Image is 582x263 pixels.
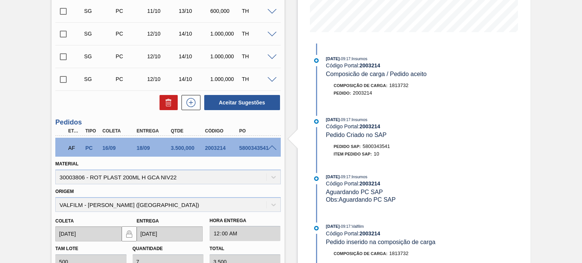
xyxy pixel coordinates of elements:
label: Material [55,161,78,167]
strong: 2003214 [360,181,380,187]
div: TH [240,76,274,82]
div: 12/10/2025 [145,53,180,59]
label: Origem [55,189,74,194]
div: Aguardando Faturamento [66,140,83,156]
div: 1.000,000 [208,76,243,82]
div: Coleta [100,128,138,134]
label: Total [210,246,224,251]
label: Coleta [55,218,74,224]
div: Pedido de Compra [83,145,100,151]
div: TH [240,31,274,37]
div: TH [240,53,274,59]
img: atual [314,119,319,124]
span: 1813732 [389,82,408,88]
div: 18/09/2025 [135,145,172,151]
div: 5800343541 [237,145,275,151]
div: 2003214 [203,145,241,151]
div: 14/10/2025 [177,76,211,82]
div: 14/10/2025 [177,53,211,59]
span: : Insumos [350,117,368,122]
span: 5800343541 [363,143,390,149]
div: Código Portal: [326,230,506,237]
div: Nova sugestão [178,95,200,110]
div: Sugestão Criada [82,8,117,14]
div: Aceitar Sugestões [200,94,281,111]
span: Pedido SAP: [334,144,361,149]
span: - 09:17 [340,57,350,61]
div: Entrega [135,128,172,134]
label: Hora Entrega [210,215,280,226]
img: locked [125,229,134,238]
span: - 09:17 [340,118,350,122]
span: Pedido : [334,91,351,95]
div: Tipo [83,128,100,134]
input: dd/mm/yyyy [137,226,203,241]
span: Pedido inserido na composição de carga [326,239,435,245]
div: Qtde [169,128,207,134]
span: : Insumos [350,174,368,179]
div: Etapa [66,128,83,134]
span: [DATE] [326,224,339,229]
div: Código Portal: [326,181,506,187]
span: : Insumos [350,56,368,61]
div: 3.500,000 [169,145,207,151]
strong: 2003214 [360,62,380,68]
span: 1813732 [389,251,408,256]
span: : Valfilm [350,224,364,229]
div: Excluir Sugestões [156,95,178,110]
div: 11/10/2025 [145,8,180,14]
div: Sugestão Criada [82,53,117,59]
label: Tam lote [55,246,78,251]
img: atual [314,176,319,181]
div: PO [237,128,275,134]
strong: 2003214 [360,123,380,129]
span: - 09:17 [340,224,350,229]
div: Sugestão Criada [82,31,117,37]
span: Aguardando PC SAP [326,189,383,195]
img: atual [314,58,319,63]
span: [DATE] [326,117,339,122]
span: Obs: Aguardando PC SAP [326,196,396,203]
input: dd/mm/yyyy [55,226,121,241]
div: Código [203,128,241,134]
p: AF [68,145,81,151]
div: Pedido de Compra [114,31,148,37]
button: Aceitar Sugestões [204,95,280,110]
div: 13/10/2025 [177,8,211,14]
div: TH [240,8,274,14]
div: Pedido de Compra [114,76,148,82]
div: 600,000 [208,8,243,14]
div: 14/10/2025 [177,31,211,37]
span: [DATE] [326,56,339,61]
span: - 09:17 [340,175,350,179]
span: Composição de Carga : [334,83,388,88]
strong: 2003214 [360,230,380,237]
span: Pedido Criado no SAP [326,132,386,138]
h3: Pedidos [55,118,280,126]
button: locked [122,226,137,241]
div: Sugestão Criada [82,76,117,82]
span: Composicão de carga / Pedido aceito [326,71,427,77]
span: Composição de Carga : [334,251,388,256]
div: 1.000,000 [208,31,243,37]
div: Pedido de Compra [114,8,148,14]
label: Entrega [137,218,159,224]
div: 12/10/2025 [145,31,180,37]
div: Pedido de Compra [114,53,148,59]
div: 12/10/2025 [145,76,180,82]
span: [DATE] [326,174,339,179]
div: 16/09/2025 [100,145,138,151]
div: Código Portal: [326,123,506,129]
label: Quantidade [133,246,163,251]
span: Item pedido SAP: [334,152,372,156]
span: 10 [374,151,379,157]
span: 2003214 [353,90,372,96]
div: Código Portal: [326,62,506,68]
img: atual [314,226,319,230]
div: 1.000,000 [208,53,243,59]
